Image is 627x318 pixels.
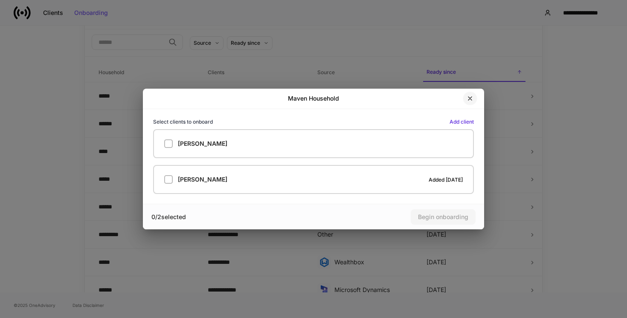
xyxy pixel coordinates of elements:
[153,129,474,158] label: [PERSON_NAME]
[178,139,227,148] h5: [PERSON_NAME]
[153,118,213,126] h6: Select clients to onboard
[429,176,463,184] h6: Added [DATE]
[450,119,474,124] button: Add client
[153,165,474,194] label: [PERSON_NAME]Added [DATE]
[151,213,313,221] div: 0 / 2 selected
[178,175,227,184] h5: [PERSON_NAME]
[288,94,339,103] h2: Maven Household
